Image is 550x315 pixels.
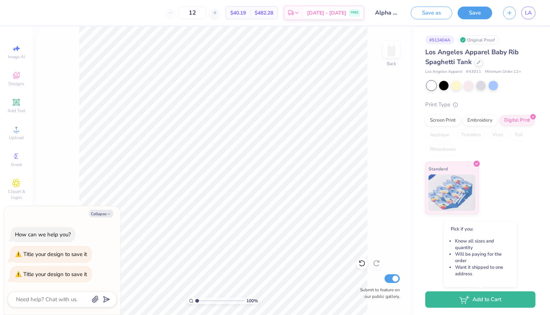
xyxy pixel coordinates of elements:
[425,48,519,66] span: Los Angeles Apparel Baby Rib Spaghetti Tank
[466,69,481,75] span: # 43011
[255,9,273,17] span: $482.28
[425,101,535,109] div: Print Type
[411,7,452,19] button: Save as
[510,130,527,141] div: Foil
[521,7,535,19] a: LA
[429,165,448,173] span: Standard
[458,7,492,19] button: Save
[463,115,497,126] div: Embroidery
[370,5,405,20] input: Untitled Design
[455,238,510,251] li: Know all sizes and quantity
[15,231,71,238] div: How can we help you?
[8,81,24,87] span: Designs
[455,251,510,264] li: Will be paying for the order
[4,189,29,200] span: Clipart & logos
[178,6,207,19] input: – –
[425,35,454,44] div: # 513404A
[458,35,499,44] div: Original Proof
[425,115,461,126] div: Screen Print
[485,69,521,75] span: Minimum Order: 12 +
[455,264,510,277] li: Want it shipped to one address
[8,54,25,60] span: Image AI
[23,251,87,258] div: Title your design to save it
[499,115,535,126] div: Digital Print
[230,9,246,17] span: $40.19
[425,130,454,141] div: Applique
[9,135,24,141] span: Upload
[451,226,510,232] p: Pick if you:
[457,130,486,141] div: Transfers
[307,9,346,17] span: [DATE] - [DATE]
[387,60,396,67] div: Back
[246,298,258,304] span: 100 %
[356,287,400,300] label: Submit to feature on our public gallery.
[89,210,113,217] button: Collapse
[351,10,358,15] span: FREE
[11,162,22,168] span: Greek
[425,144,461,155] div: Rhinestones
[23,271,87,278] div: Title your design to save it
[429,174,475,211] img: Standard
[488,130,508,141] div: Vinyl
[425,69,462,75] span: Los Angeles Apparel
[384,42,399,57] img: Back
[525,9,532,17] span: LA
[425,291,535,308] button: Add to Cart
[8,108,25,114] span: Add Text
